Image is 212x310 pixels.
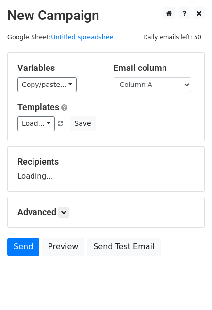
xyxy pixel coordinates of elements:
[17,102,59,112] a: Templates
[17,63,99,73] h5: Variables
[87,238,161,256] a: Send Test Email
[17,207,195,218] h5: Advanced
[17,77,77,92] a: Copy/paste...
[140,32,205,43] span: Daily emails left: 50
[114,63,195,73] h5: Email column
[7,238,39,256] a: Send
[140,34,205,41] a: Daily emails left: 50
[17,156,195,167] h5: Recipients
[7,34,116,41] small: Google Sheet:
[51,34,115,41] a: Untitled spreadsheet
[7,7,205,24] h2: New Campaign
[70,116,95,131] button: Save
[17,156,195,182] div: Loading...
[42,238,84,256] a: Preview
[17,116,55,131] a: Load...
